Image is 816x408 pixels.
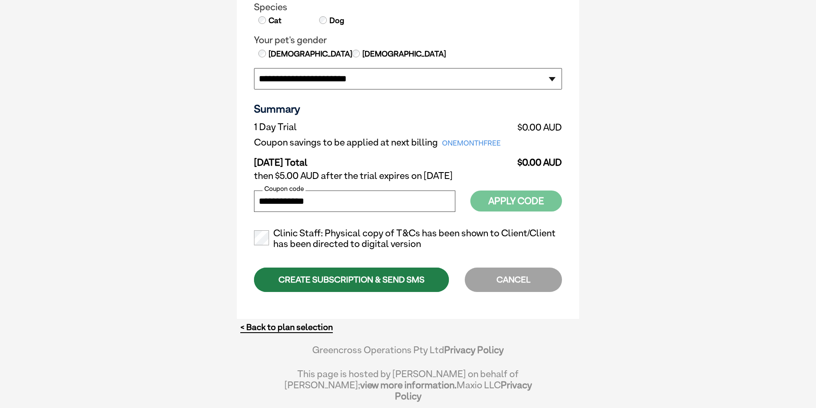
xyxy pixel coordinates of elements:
div: CANCEL [465,268,562,292]
div: This page is hosted by [PERSON_NAME] on behalf of [PERSON_NAME]; Maxio LLC [284,364,532,402]
label: Clinic Staff: Physical copy of T&Cs has been shown to Client/Client has been directed to digital ... [254,228,562,250]
td: 1 Day Trial [254,119,514,135]
legend: Your pet's gender [254,35,562,46]
td: $0.00 AUD [514,150,562,168]
input: Clinic Staff: Physical copy of T&Cs has been shown to Client/Client has been directed to digital ... [254,230,269,245]
legend: Species [254,2,562,13]
h3: Summary [254,102,562,115]
a: < Back to plan selection [240,322,333,333]
td: then $5.00 AUD after the trial expires on [DATE] [254,168,562,184]
div: CREATE SUBSCRIPTION & SEND SMS [254,268,449,292]
td: Coupon savings to be applied at next billing [254,135,514,150]
a: Privacy Policy [395,379,532,402]
td: $0.00 AUD [514,119,562,135]
label: Coupon code [263,185,305,193]
button: Apply Code [470,191,562,211]
a: Privacy Policy [444,344,504,355]
a: view more information. [360,379,457,390]
td: [DATE] Total [254,150,514,168]
span: ONEMONTHFREE [438,137,505,149]
div: Greencross Operations Pty Ltd [284,344,532,364]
